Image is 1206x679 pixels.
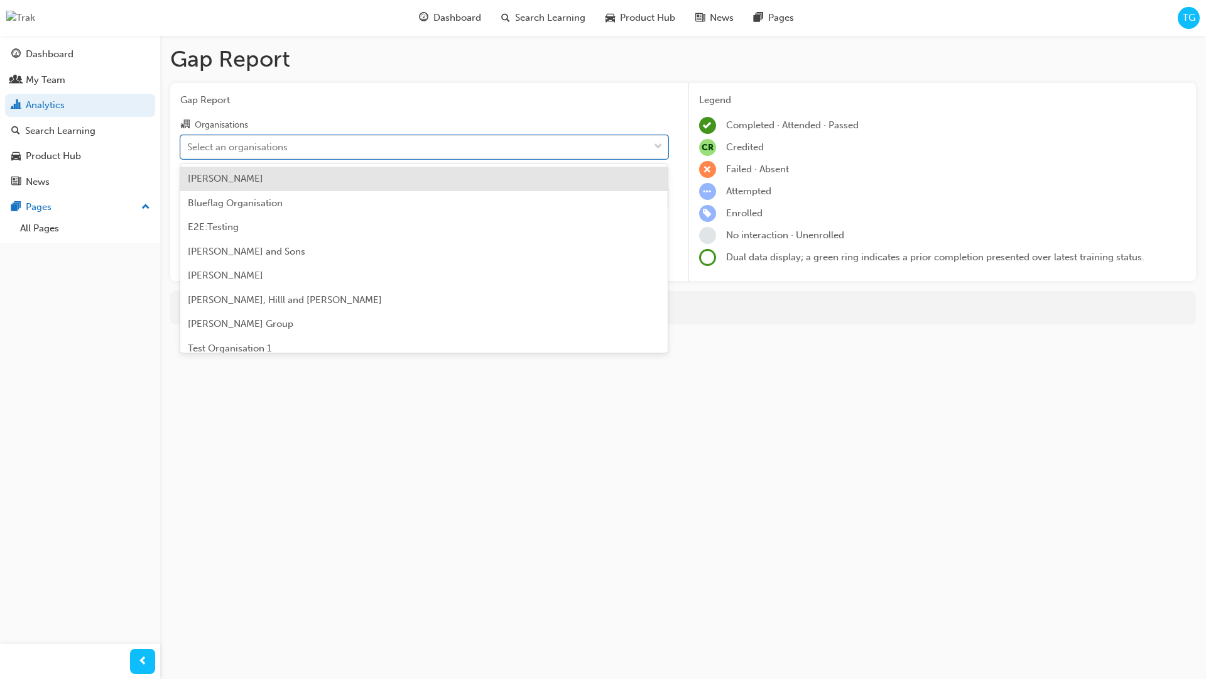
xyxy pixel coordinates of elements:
div: Search Learning [25,124,95,138]
span: Search Learning [515,11,585,25]
span: TG [1183,11,1195,25]
button: Pages [5,196,155,219]
span: pages-icon [754,10,763,26]
div: Legend [699,93,1187,108]
a: guage-iconDashboard [409,5,491,31]
div: For more in-depth analysis and data download, go to [180,301,1187,315]
span: down-icon [654,139,663,155]
a: My Team [5,69,155,92]
span: people-icon [11,75,21,86]
span: learningRecordVerb_COMPLETE-icon [699,117,716,134]
span: null-icon [699,139,716,156]
span: learningRecordVerb_ENROLL-icon [699,205,716,222]
span: Dashboard [433,11,481,25]
span: [PERSON_NAME], Hilll and [PERSON_NAME] [188,294,382,306]
span: Completed · Attended · Passed [726,119,859,131]
span: Enrolled [726,207,763,219]
span: Blueflag Organisation [188,197,283,209]
div: News [26,175,50,189]
span: search-icon [11,126,20,137]
a: news-iconNews [685,5,744,31]
span: news-icon [11,177,21,188]
span: Product Hub [620,11,675,25]
span: search-icon [501,10,510,26]
span: Gap Report [180,93,668,108]
span: car-icon [606,10,615,26]
span: news-icon [695,10,705,26]
a: search-iconSearch Learning [491,5,595,31]
a: All Pages [15,219,155,238]
span: Attempted [726,185,771,197]
button: DashboardMy TeamAnalyticsSearch LearningProduct HubNews [5,40,155,196]
div: Organisations [195,119,248,131]
span: News [710,11,734,25]
span: pages-icon [11,202,21,213]
img: Trak [6,11,35,25]
a: Search Learning [5,119,155,143]
div: Pages [26,200,52,214]
span: [PERSON_NAME] Group [188,318,293,329]
span: [PERSON_NAME] [188,270,263,281]
div: My Team [26,73,65,87]
span: organisation-icon [180,119,190,131]
span: Credited [726,141,764,153]
span: learningRecordVerb_FAIL-icon [699,161,716,178]
span: No interaction · Unenrolled [726,229,844,241]
div: Product Hub [26,149,81,163]
span: Pages [768,11,794,25]
span: [PERSON_NAME] [188,173,263,184]
span: learningRecordVerb_NONE-icon [699,227,716,244]
span: E2E:Testing [188,221,239,233]
span: guage-icon [11,49,21,60]
a: Analytics [5,94,155,117]
span: Dual data display; a green ring indicates a prior completion presented over latest training status. [726,251,1144,263]
span: [PERSON_NAME] and Sons [188,246,305,257]
a: car-iconProduct Hub [595,5,685,31]
span: prev-icon [138,654,148,670]
a: pages-iconPages [744,5,804,31]
h1: Gap Report [170,45,1196,73]
button: TG [1178,7,1200,29]
span: car-icon [11,151,21,162]
span: Failed · Absent [726,163,789,175]
a: News [5,170,155,194]
span: up-icon [141,199,150,216]
span: guage-icon [419,10,428,26]
div: Select an organisations [187,140,288,154]
a: Dashboard [5,43,155,66]
span: chart-icon [11,100,21,111]
a: Product Hub [5,145,155,168]
div: Dashboard [26,47,73,62]
span: Test Organisation 1 [188,343,271,354]
span: learningRecordVerb_ATTEMPT-icon [699,183,716,200]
